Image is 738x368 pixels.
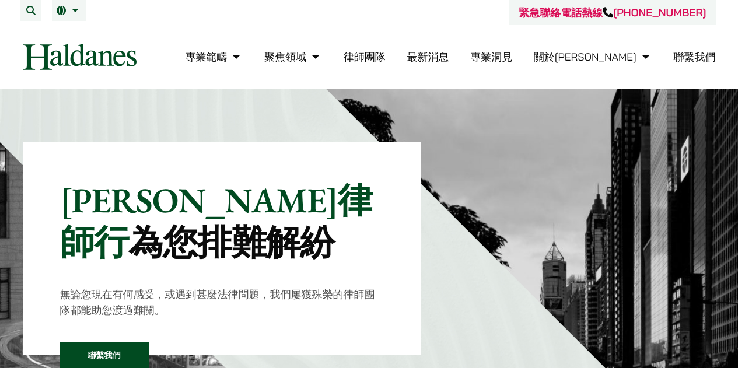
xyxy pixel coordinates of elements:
a: 專業洞見 [470,50,512,64]
a: 聚焦領域 [264,50,322,64]
a: 關於何敦 [534,50,652,64]
img: Logo of Haldanes [23,44,137,70]
a: 繁 [57,6,82,15]
a: 最新消息 [407,50,449,64]
p: [PERSON_NAME]律師行 [60,179,384,263]
a: 緊急聯絡電話熱線[PHONE_NUMBER] [519,6,706,19]
a: 專業範疇 [185,50,243,64]
a: 聯繫我們 [674,50,716,64]
mark: 為您排難解紛 [128,219,334,265]
p: 無論您現在有何感受，或遇到甚麼法律問題，我們屢獲殊榮的律師團隊都能助您渡過難關。 [60,286,384,318]
a: 律師團隊 [344,50,386,64]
